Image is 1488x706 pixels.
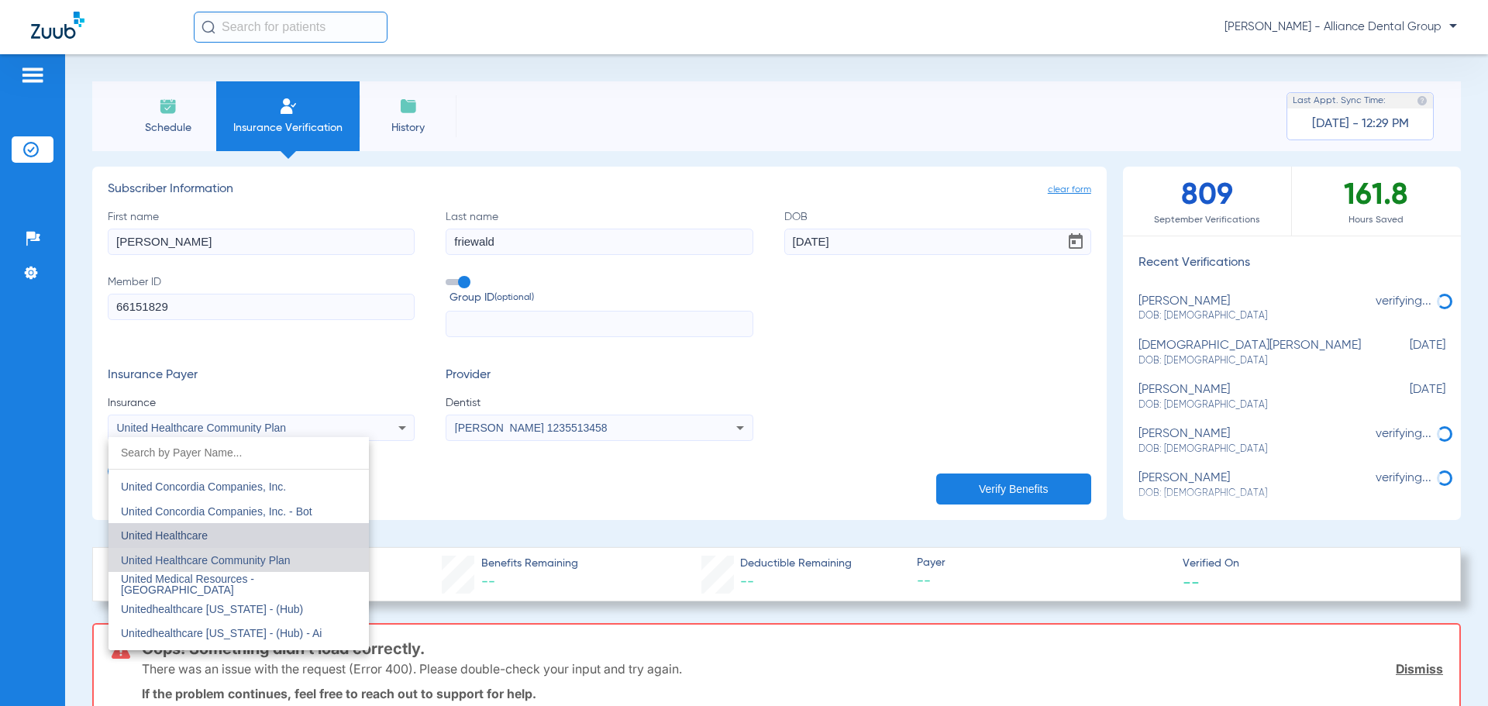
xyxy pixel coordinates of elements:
[108,437,369,469] input: dropdown search
[121,627,322,639] span: Unitedhealthcare [US_STATE] - (Hub) - Ai
[121,529,208,542] span: United Healthcare
[121,480,286,493] span: United Concordia Companies, Inc.
[121,603,303,615] span: Unitedhealthcare [US_STATE] - (Hub)
[121,554,291,567] span: United Healthcare Community Plan
[121,505,312,518] span: United Concordia Companies, Inc. - Bot
[121,573,254,596] span: United Medical Resources - [GEOGRAPHIC_DATA]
